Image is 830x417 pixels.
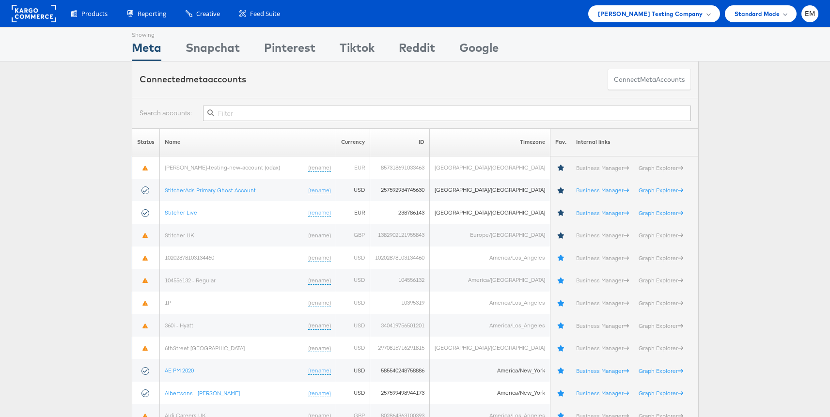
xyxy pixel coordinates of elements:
a: Business Manager [576,344,629,351]
td: USD [336,359,370,382]
th: Status [132,128,159,156]
a: (rename) [308,299,331,307]
a: (rename) [308,276,331,284]
td: 340419756501201 [370,314,429,337]
td: 10202878103134460 [370,247,429,269]
td: [GEOGRAPHIC_DATA]/[GEOGRAPHIC_DATA] [429,156,550,179]
span: Creative [196,9,220,18]
a: (rename) [308,231,331,239]
td: USD [336,382,370,404]
span: Products [81,9,108,18]
td: USD [336,292,370,314]
a: Business Manager [576,276,629,283]
a: Business Manager [576,231,629,238]
a: Graph Explorer [639,186,683,193]
div: Meta [132,39,161,61]
div: Google [459,39,499,61]
td: USD [336,314,370,337]
td: [GEOGRAPHIC_DATA]/[GEOGRAPHIC_DATA] [429,201,550,224]
span: Feed Suite [250,9,280,18]
a: [PERSON_NAME]-testing-new-account (odax) [165,163,280,170]
a: Business Manager [576,254,629,261]
td: EUR [336,156,370,179]
a: AE PM 2020 [165,366,194,373]
td: America/[GEOGRAPHIC_DATA] [429,269,550,292]
td: America/Los_Angeles [429,292,550,314]
div: Reddit [399,39,435,61]
a: (rename) [308,253,331,262]
a: Graph Explorer [639,276,683,283]
th: ID [370,128,429,156]
td: GBP [336,224,370,247]
a: Business Manager [576,389,629,396]
a: StitcherAds Primary Ghost Account [165,186,256,193]
button: ConnectmetaAccounts [608,69,691,91]
td: 1382902121955843 [370,224,429,247]
td: 257599498944173 [370,382,429,404]
a: (rename) [308,389,331,397]
a: Business Manager [576,367,629,374]
a: 10202878103134460 [165,253,214,261]
a: (rename) [308,366,331,374]
div: Connected accounts [140,73,246,86]
th: Name [159,128,336,156]
td: 585540248758886 [370,359,429,382]
a: Graph Explorer [639,344,683,351]
a: (rename) [308,208,331,216]
a: Stitcher Live [165,208,197,216]
td: USD [336,179,370,201]
td: [GEOGRAPHIC_DATA]/[GEOGRAPHIC_DATA] [429,179,550,201]
a: 1P [165,299,171,306]
td: America/Los_Angeles [429,247,550,269]
a: Graph Explorer [639,367,683,374]
td: 2970815716291815 [370,337,429,359]
a: Graph Explorer [639,389,683,396]
th: Timezone [429,128,550,156]
td: America/New_York [429,359,550,382]
div: Pinterest [264,39,315,61]
div: Tiktok [340,39,375,61]
th: Currency [336,128,370,156]
td: America/Los_Angeles [429,314,550,337]
a: (rename) [308,163,331,171]
input: Filter [203,106,690,121]
a: (rename) [308,344,331,352]
a: Business Manager [576,322,629,329]
td: 104556132 [370,269,429,292]
a: Graph Explorer [639,231,683,238]
a: Graph Explorer [639,209,683,216]
td: USD [336,247,370,269]
td: 238786143 [370,201,429,224]
span: meta [640,75,656,84]
a: Graph Explorer [639,164,683,171]
td: [GEOGRAPHIC_DATA]/[GEOGRAPHIC_DATA] [429,337,550,359]
a: 6thStreet [GEOGRAPHIC_DATA] [165,344,245,351]
span: meta [186,74,208,85]
a: Graph Explorer [639,322,683,329]
a: Albertsons - [PERSON_NAME] [165,389,240,396]
span: Reporting [138,9,166,18]
span: EM [805,11,815,17]
a: Stitcher UK [165,231,194,238]
td: 257592934745630 [370,179,429,201]
td: USD [336,269,370,292]
td: USD [336,337,370,359]
a: Business Manager [576,209,629,216]
div: Snapchat [186,39,240,61]
a: (rename) [308,321,331,329]
td: 10395319 [370,292,429,314]
a: Business Manager [576,299,629,306]
a: 104556132 - Regular [165,276,216,283]
td: America/New_York [429,382,550,404]
a: Business Manager [576,186,629,193]
a: 360i - Hyatt [165,321,193,328]
a: Graph Explorer [639,299,683,306]
a: (rename) [308,186,331,194]
div: Showing [132,28,161,39]
span: [PERSON_NAME] Testing Company [598,9,703,19]
span: Standard Mode [735,9,780,19]
a: Graph Explorer [639,254,683,261]
td: Europe/[GEOGRAPHIC_DATA] [429,224,550,247]
td: 857318691033463 [370,156,429,179]
a: Business Manager [576,164,629,171]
